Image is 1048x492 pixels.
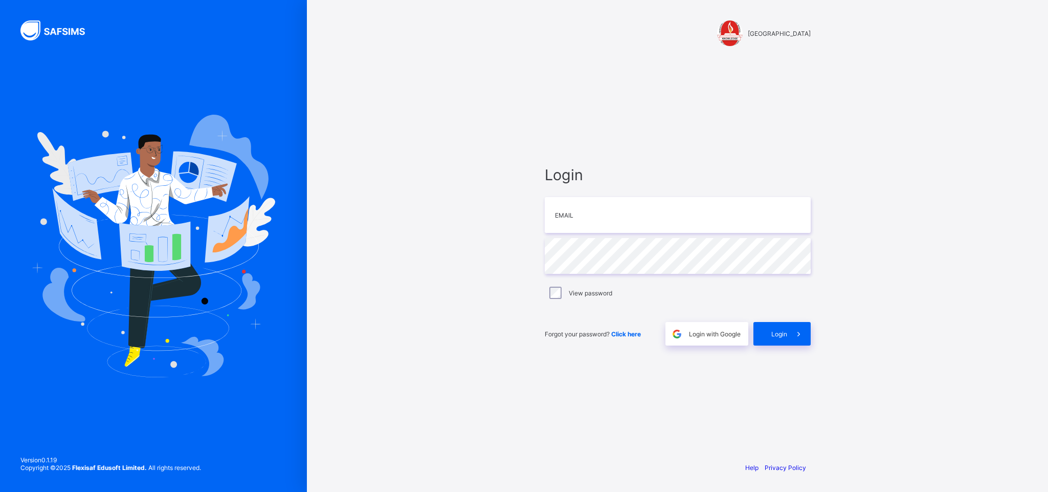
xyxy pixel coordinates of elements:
img: SAFSIMS Logo [20,20,97,40]
img: google.396cfc9801f0270233282035f929180a.svg [671,328,683,340]
span: Copyright © 2025 All rights reserved. [20,464,201,472]
span: Login [545,166,811,184]
span: [GEOGRAPHIC_DATA] [748,30,811,37]
span: Login with Google [689,330,741,338]
a: Click here [611,330,641,338]
label: View password [569,289,612,297]
a: Help [745,464,759,472]
strong: Flexisaf Edusoft Limited. [72,464,147,472]
span: Forgot your password? [545,330,641,338]
span: Version 0.1.19 [20,456,201,464]
a: Privacy Policy [765,464,806,472]
span: Login [771,330,787,338]
img: Hero Image [32,115,275,377]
